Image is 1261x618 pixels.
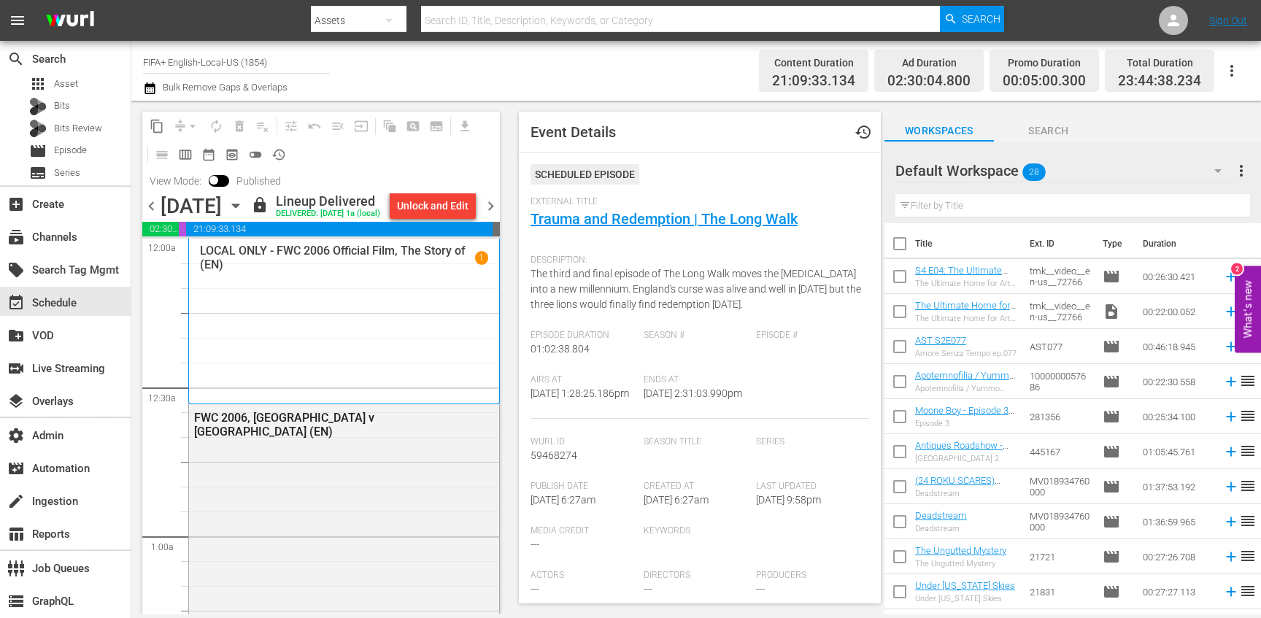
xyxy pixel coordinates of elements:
span: Event History [855,123,872,141]
div: DELIVERED: [DATE] 1a (local) [276,209,380,219]
span: Episode [54,143,87,158]
span: External Title [531,196,862,208]
div: [GEOGRAPHIC_DATA] 2 [915,454,1018,463]
span: Copy Lineup [145,115,169,138]
svg: Add to Schedule [1223,479,1239,495]
button: Search [940,6,1004,32]
span: View Backup [220,143,244,166]
div: Content Duration [772,53,855,73]
td: 21831 [1024,574,1097,609]
span: Admin [7,427,25,444]
span: Last Updated [756,481,862,493]
span: Week Calendar View [174,143,197,166]
td: 00:22:00.052 [1137,294,1217,329]
span: date_range_outlined [201,147,216,162]
span: reorder [1239,442,1257,460]
td: tmk__video__en-us__72766 [1024,259,1097,294]
span: Episode [1103,513,1120,530]
button: history [846,115,881,150]
span: Revert to Primary Episode [303,115,326,138]
span: Create Search Block [401,115,425,138]
span: Episode [1103,443,1120,460]
div: The Ungutted Mystery [915,559,1006,568]
a: Trauma and Redemption | The Long Walk [531,210,798,228]
a: (24 ROKU SCARES) Deadstream [915,475,1000,497]
span: Series [756,436,862,448]
span: --- [531,538,539,550]
svg: Add to Schedule [1223,374,1239,390]
span: --- [644,583,652,595]
div: Deadstream [915,489,1018,498]
div: Default Workspace [895,150,1236,191]
div: [DATE] [161,194,222,218]
th: Ext. ID [1021,223,1093,264]
svg: Add to Schedule [1223,409,1239,425]
span: Overlays [7,393,25,410]
svg: Add to Schedule [1223,304,1239,320]
span: 24 hours Lineup View is OFF [244,143,267,166]
span: Create [7,196,25,213]
span: VOD [7,327,25,344]
div: Scheduled Episode [531,164,639,185]
span: Wurl Id [531,436,636,448]
span: lock [251,196,269,214]
div: 2 [1231,263,1243,274]
span: 00:05:00.300 [1003,73,1086,90]
span: Channels [7,228,25,246]
a: The Ungutted Mystery [915,545,1006,556]
div: Bits [29,98,47,115]
span: Automation [7,460,25,477]
th: Type [1094,223,1134,264]
div: Promo Duration [1003,53,1086,73]
td: MV018934760000 [1024,504,1097,539]
span: Episode [1103,548,1120,565]
span: 00:05:00.300 [179,222,186,236]
td: 1000000057686 [1024,364,1097,399]
span: Episode [1103,373,1120,390]
button: more_vert [1233,153,1250,188]
span: Event Details [531,123,616,141]
span: Asset [54,77,78,91]
p: LOCAL ONLY - FWC 2006 Official Film, The Story of (EN) [200,244,475,271]
td: 01:05:45.761 [1137,434,1217,469]
span: Schedule [7,294,25,312]
td: 00:27:26.708 [1137,539,1217,574]
span: Series [54,166,80,180]
span: 23:44:38.234 [1118,73,1201,90]
span: Day Calendar View [145,140,174,169]
span: Update Metadata from Key Asset [350,115,373,138]
span: 01:02:38.804 [531,343,590,355]
span: Ingestion [7,493,25,510]
td: AST077 [1024,329,1097,364]
span: Episode Duration [531,330,636,341]
th: Duration [1134,223,1222,264]
span: Actors [531,570,636,582]
span: Keywords [644,525,749,537]
span: Search [994,122,1103,140]
span: chevron_left [142,197,161,215]
span: Create Series Block [425,115,448,138]
div: The Ultimate Home for Art Lovers [915,314,1018,323]
span: Bits Review [54,121,102,136]
td: 445167 [1024,434,1097,469]
span: View History [267,143,290,166]
span: calendar_view_week_outlined [178,147,193,162]
td: MV018934760000 [1024,469,1097,504]
div: Amore Senza Tempo ep.077 [915,349,1017,358]
span: Created At [644,481,749,493]
span: toggle_off [248,147,263,162]
span: Publish Date [531,481,636,493]
span: Ends At [644,374,749,386]
button: Open Feedback Widget [1235,266,1261,352]
span: reorder [1239,477,1257,495]
span: preview_outlined [225,147,239,162]
span: Reports [7,525,25,543]
span: Remove Gaps & Overlaps [169,115,204,138]
span: Loop Content [204,115,228,138]
span: [DATE] 9:58pm [756,494,821,506]
span: content_copy [150,119,164,134]
td: 01:36:59.965 [1137,504,1217,539]
div: Unlock and Edit [397,193,468,219]
span: 59468274 [531,449,577,461]
span: reorder [1239,372,1257,390]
